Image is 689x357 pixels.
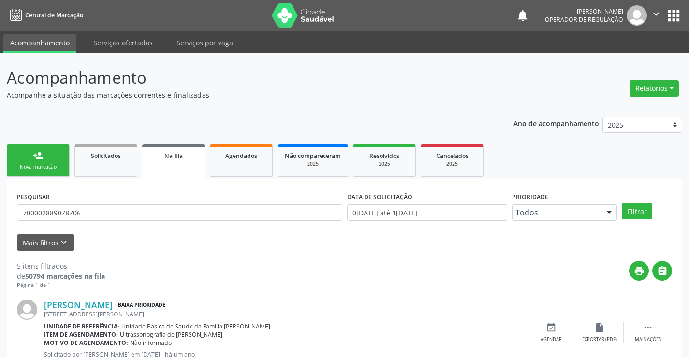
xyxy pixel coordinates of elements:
button:  [647,5,665,26]
p: Ano de acompanhamento [513,117,599,129]
i:  [651,9,661,19]
a: Acompanhamento [3,34,76,53]
div: 2025 [428,160,476,168]
label: DATA DE SOLICITAÇÃO [347,189,412,204]
div: 2025 [285,160,341,168]
input: Nome, CNS [17,204,342,221]
span: Operador de regulação [545,15,623,24]
span: Baixa Prioridade [116,300,167,310]
button: print [629,261,649,281]
div: [PERSON_NAME] [545,7,623,15]
label: Prioridade [512,189,548,204]
a: Central de Marcação [7,7,83,23]
span: Todos [515,208,598,217]
label: PESQUISAR [17,189,50,204]
img: img [17,300,37,320]
button:  [652,261,672,281]
a: Serviços por vaga [170,34,240,51]
div: Agendar [541,336,562,343]
i: keyboard_arrow_down [59,237,69,248]
span: Não informado [130,339,172,347]
div: [STREET_ADDRESS][PERSON_NAME] [44,310,527,318]
i:  [657,266,668,276]
i: insert_drive_file [594,322,605,333]
div: Mais ações [635,336,661,343]
p: Acompanhamento [7,66,480,90]
div: person_add [33,150,44,161]
b: Item de agendamento: [44,330,118,339]
span: Resolvidos [369,152,399,160]
div: Exportar (PDF) [582,336,617,343]
button: apps [665,7,682,24]
div: 5 itens filtrados [17,261,105,271]
div: de [17,271,105,281]
b: Unidade de referência: [44,322,119,330]
a: [PERSON_NAME] [44,300,113,310]
a: Serviços ofertados [87,34,160,51]
div: 2025 [360,160,409,168]
input: Selecione um intervalo [347,204,507,221]
button: Relatórios [630,80,679,97]
strong: 50794 marcações na fila [25,271,105,281]
span: Central de Marcação [25,11,83,19]
span: Não compareceram [285,152,341,160]
span: Agendados [225,152,257,160]
div: Nova marcação [14,163,62,171]
span: Ultrassonografia de [PERSON_NAME] [120,330,222,339]
b: Motivo de agendamento: [44,339,128,347]
p: Acompanhe a situação das marcações correntes e finalizadas [7,90,480,100]
span: Na fila [164,152,183,160]
i:  [643,322,653,333]
button: Filtrar [622,203,652,219]
i: event_available [546,322,557,333]
img: img [627,5,647,26]
button: notifications [516,9,529,22]
i: print [634,266,645,276]
button: Mais filtroskeyboard_arrow_down [17,234,74,251]
span: Unidade Basica de Saude da Familia [PERSON_NAME] [121,322,270,330]
div: Página 1 de 1 [17,281,105,289]
span: Solicitados [91,152,121,160]
span: Cancelados [436,152,469,160]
